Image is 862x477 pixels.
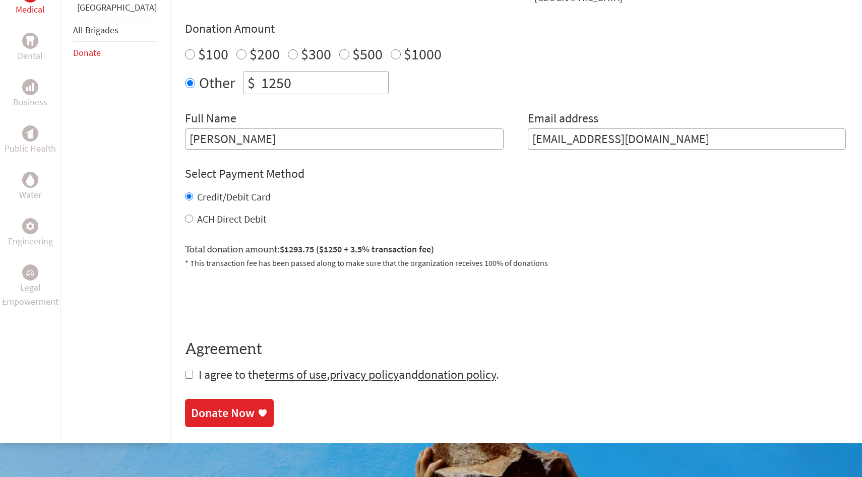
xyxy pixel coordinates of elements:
p: Engineering [8,234,53,248]
li: All Brigades [73,19,157,42]
img: Public Health [26,128,34,139]
span: $1293.75 ($1250 + 3.5% transaction fee) [280,243,434,255]
div: Engineering [22,218,38,234]
img: Legal Empowerment [26,269,34,276]
a: Donate [73,47,101,58]
a: [GEOGRAPHIC_DATA] [77,2,157,13]
img: Business [26,83,34,91]
div: $ [243,72,259,94]
p: Dental [18,49,43,63]
p: Business [13,95,47,109]
div: Public Health [22,125,38,142]
a: WaterWater [19,172,41,202]
input: Your Email [528,128,846,150]
p: Legal Empowerment [2,281,58,309]
li: Panama [73,1,157,19]
label: $200 [250,44,280,63]
p: Public Health [5,142,56,156]
a: donation policy [418,367,496,382]
a: All Brigades [73,24,118,36]
h4: Agreement [185,340,846,359]
a: DentalDental [18,33,43,63]
p: * This transaction fee has been passed along to make sure that the organization receives 100% of ... [185,257,846,269]
label: $100 [198,44,228,63]
h4: Donation Amount [185,21,846,37]
li: Donate [73,42,157,64]
a: Legal EmpowermentLegal Empowerment [2,264,58,309]
a: Donate Now [185,399,274,427]
label: Full Name [185,110,236,128]
input: Enter Full Name [185,128,504,150]
label: $1000 [404,44,442,63]
iframe: reCAPTCHA [185,281,338,320]
span: I agree to the , and . [199,367,499,382]
a: privacy policy [330,367,399,382]
div: Dental [22,33,38,49]
div: Business [22,79,38,95]
p: Medical [16,3,45,17]
div: Legal Empowerment [22,264,38,281]
a: terms of use [265,367,327,382]
label: $300 [301,44,331,63]
h4: Select Payment Method [185,166,846,182]
img: Dental [26,36,34,46]
a: Public HealthPublic Health [5,125,56,156]
label: $500 [352,44,383,63]
label: ACH Direct Debit [197,213,267,225]
input: Enter Amount [259,72,388,94]
img: Water [26,174,34,186]
a: BusinessBusiness [13,79,47,109]
label: Email address [528,110,598,128]
div: Water [22,172,38,188]
div: Donate Now [191,405,255,421]
p: Water [19,188,41,202]
img: Engineering [26,222,34,230]
label: Total donation amount: [185,242,434,257]
a: EngineeringEngineering [8,218,53,248]
label: Other [199,71,235,94]
label: Credit/Debit Card [197,190,271,203]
